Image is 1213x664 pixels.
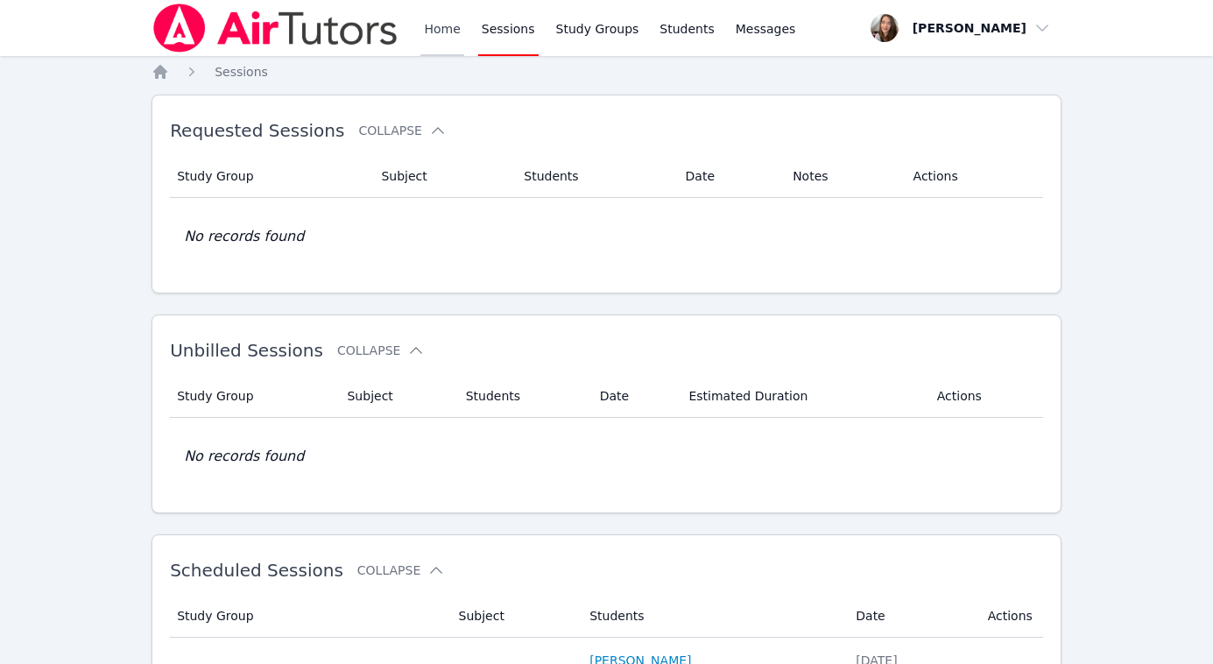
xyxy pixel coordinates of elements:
th: Study Group [170,155,370,198]
th: Subject [370,155,513,198]
th: Estimated Duration [678,375,926,418]
th: Students [513,155,674,198]
th: Subject [336,375,455,418]
th: Actions [927,375,1043,418]
th: Date [845,595,977,638]
button: Collapse [337,342,425,359]
button: Collapse [358,122,446,139]
td: No records found [170,198,1043,275]
span: Scheduled Sessions [170,560,343,581]
span: Messages [736,20,796,38]
button: Collapse [357,562,445,579]
th: Subject [448,595,580,638]
nav: Breadcrumb [152,63,1061,81]
th: Students [579,595,845,638]
th: Notes [782,155,902,198]
th: Students [455,375,589,418]
img: Air Tutors [152,4,399,53]
th: Actions [903,155,1043,198]
th: Actions [977,595,1043,638]
span: Sessions [215,65,268,79]
th: Study Group [170,375,336,418]
a: Sessions [215,63,268,81]
th: Study Group [170,595,448,638]
th: Date [675,155,783,198]
td: No records found [170,418,1043,495]
span: Unbilled Sessions [170,340,323,361]
span: Requested Sessions [170,120,344,141]
th: Date [589,375,679,418]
